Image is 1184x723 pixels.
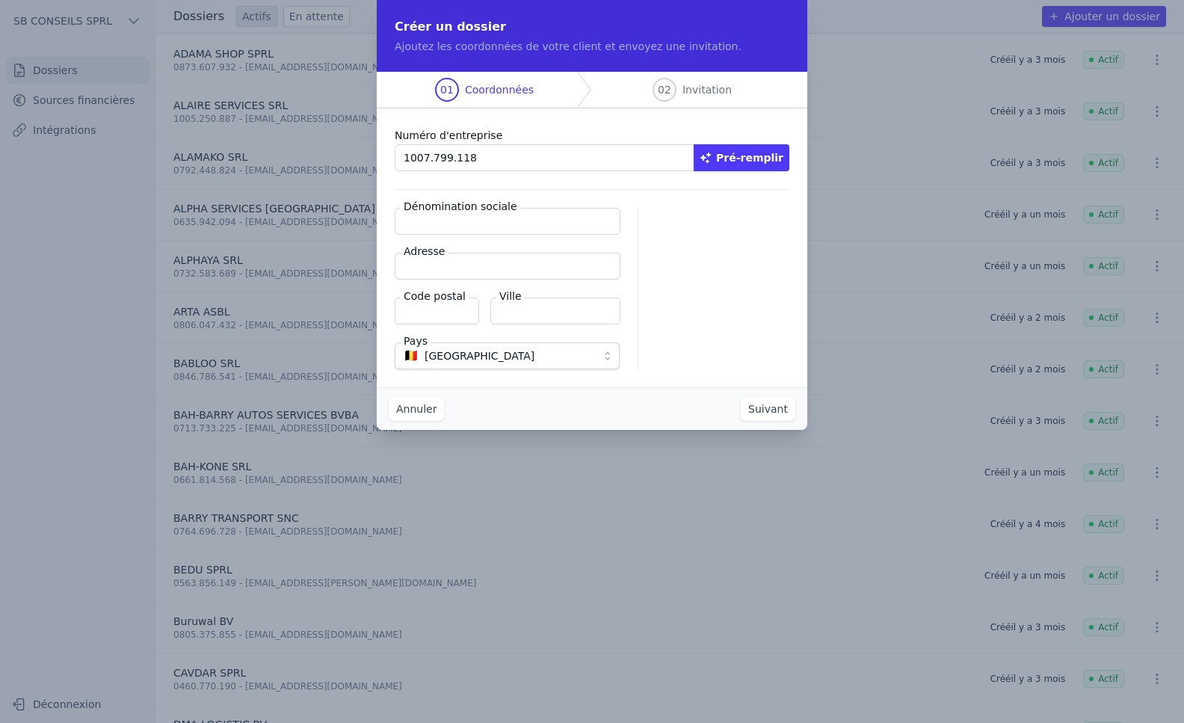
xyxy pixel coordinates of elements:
span: 02 [658,82,671,97]
label: Numéro d'entreprise [395,126,789,144]
label: Code postal [401,289,469,304]
nav: Progress [377,72,807,108]
label: Ville [496,289,525,304]
button: Annuler [389,397,444,421]
span: 01 [440,82,454,97]
label: Dénomination sociale [401,199,520,214]
button: 🇧🇪 [GEOGRAPHIC_DATA] [395,342,620,369]
span: 🇧🇪 [404,351,419,360]
span: [GEOGRAPHIC_DATA] [425,347,534,365]
span: Coordonnées [465,82,534,97]
h2: Créer un dossier [395,18,789,36]
label: Adresse [401,244,448,259]
button: Suivant [741,397,795,421]
span: Invitation [682,82,732,97]
label: Pays [401,333,431,348]
button: Pré-remplir [694,144,789,171]
p: Ajoutez les coordonnées de votre client et envoyez une invitation. [395,39,789,54]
